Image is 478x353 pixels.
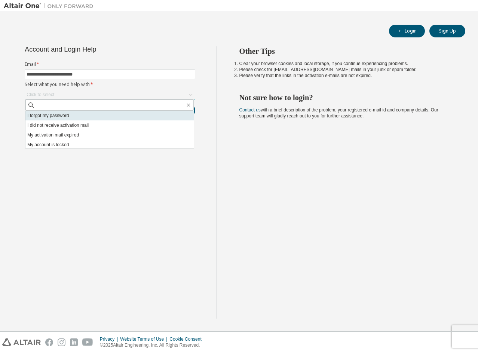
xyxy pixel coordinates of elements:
[169,336,206,342] div: Cookie Consent
[100,336,120,342] div: Privacy
[389,25,425,37] button: Login
[45,338,53,346] img: facebook.svg
[25,46,161,52] div: Account and Login Help
[239,67,452,73] li: Please check for [EMAIL_ADDRESS][DOMAIN_NAME] mails in your junk or spam folder.
[82,338,93,346] img: youtube.svg
[239,107,261,113] a: Contact us
[239,107,438,119] span: with a brief description of the problem, your registered e-mail id and company details. Our suppo...
[58,338,65,346] img: instagram.svg
[239,73,452,79] li: Please verify that the links in the activation e-mails are not expired.
[25,111,194,120] li: I forgot my password
[239,93,452,102] h2: Not sure how to login?
[25,90,195,99] div: Click to select
[25,82,195,88] label: Select what you need help with
[429,25,465,37] button: Sign Up
[239,46,452,56] h2: Other Tips
[25,61,195,67] label: Email
[2,338,41,346] img: altair_logo.svg
[120,336,169,342] div: Website Terms of Use
[70,338,78,346] img: linkedin.svg
[100,342,206,349] p: © 2025 Altair Engineering, Inc. All Rights Reserved.
[4,2,97,10] img: Altair One
[27,92,54,98] div: Click to select
[239,61,452,67] li: Clear your browser cookies and local storage, if you continue experiencing problems.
